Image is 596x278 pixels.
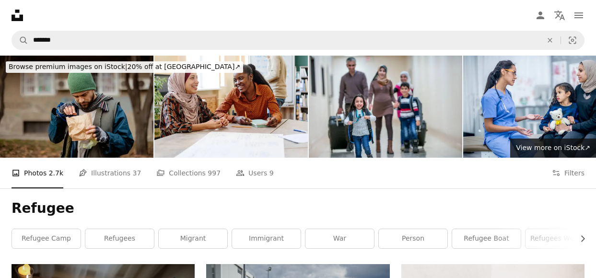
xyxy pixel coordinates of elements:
[510,139,596,158] a: View more on iStock↗
[539,31,561,49] button: Clear
[236,158,274,188] a: Users 9
[9,63,240,70] span: 20% off at [GEOGRAPHIC_DATA] ↗
[12,229,81,248] a: refugee camp
[452,229,521,248] a: refugee boat
[561,31,584,49] button: Visual search
[550,6,569,25] button: Language
[154,56,308,158] img: Joyful Women During Lesson
[309,56,462,158] img: Leading The Family
[156,158,221,188] a: Collections 997
[552,158,584,188] button: Filters
[526,229,594,248] a: refugees welcome
[269,168,274,178] span: 9
[531,6,550,25] a: Log in / Sign up
[569,6,588,25] button: Menu
[12,10,23,21] a: Home — Unsplash
[12,200,584,217] h1: Refugee
[232,229,301,248] a: immigrant
[79,158,141,188] a: Illustrations 37
[516,144,590,151] span: View more on iStock ↗
[12,31,584,50] form: Find visuals sitewide
[133,168,141,178] span: 37
[574,229,584,248] button: scroll list to the right
[85,229,154,248] a: refugees
[379,229,447,248] a: person
[12,31,28,49] button: Search Unsplash
[9,63,127,70] span: Browse premium images on iStock |
[208,168,221,178] span: 997
[159,229,227,248] a: migrant
[305,229,374,248] a: war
